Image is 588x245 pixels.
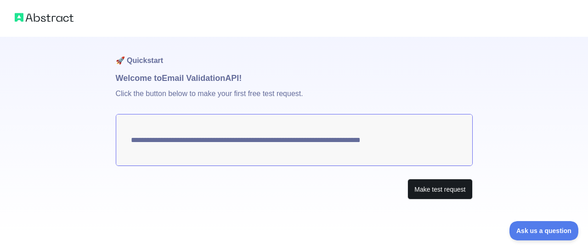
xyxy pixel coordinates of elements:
[407,179,472,199] button: Make test request
[116,37,473,72] h1: 🚀 Quickstart
[116,85,473,114] p: Click the button below to make your first free test request.
[116,72,473,85] h1: Welcome to Email Validation API!
[509,221,579,240] iframe: Toggle Customer Support
[15,11,73,24] img: Abstract logo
